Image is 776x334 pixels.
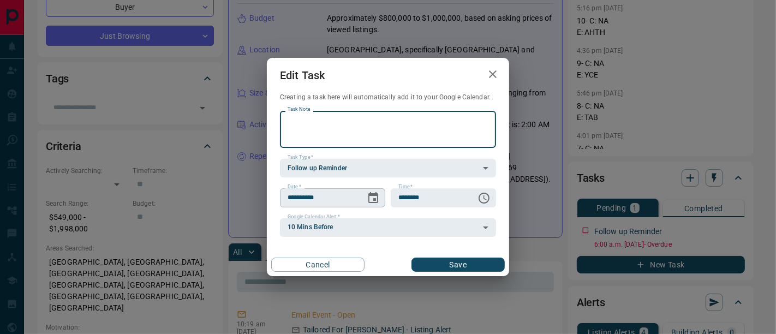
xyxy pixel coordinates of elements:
[398,183,413,190] label: Time
[288,183,301,190] label: Date
[411,258,505,272] button: Save
[288,154,313,161] label: Task Type
[271,258,365,272] button: Cancel
[288,213,340,220] label: Google Calendar Alert
[280,93,496,102] p: Creating a task here will automatically add it to your Google Calendar.
[362,187,384,209] button: Choose date, selected date is Sep 12, 2025
[280,218,496,237] div: 10 Mins Before
[280,159,496,177] div: Follow up Reminder
[288,106,310,113] label: Task Note
[473,187,495,209] button: Choose time, selected time is 6:00 AM
[267,58,338,93] h2: Edit Task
